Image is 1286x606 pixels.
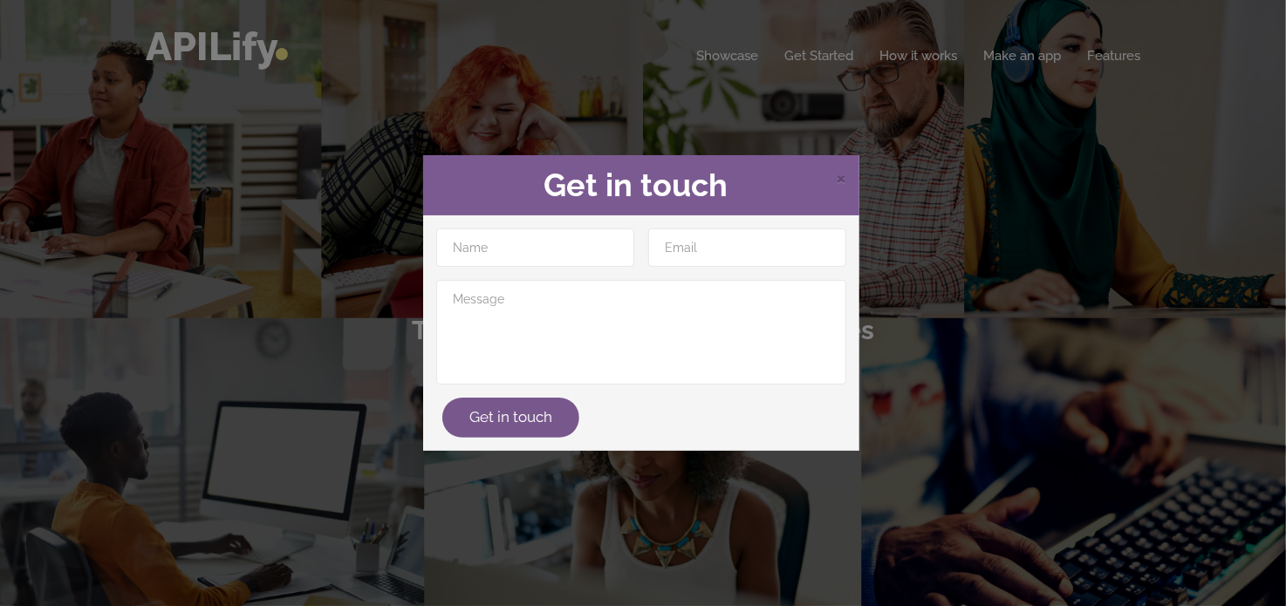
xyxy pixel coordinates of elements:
[436,168,846,203] h2: Get in touch
[648,228,846,267] input: Email
[436,228,634,267] input: Name
[836,167,846,188] span: Close
[836,164,846,190] span: ×
[442,398,579,438] button: Get in touch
